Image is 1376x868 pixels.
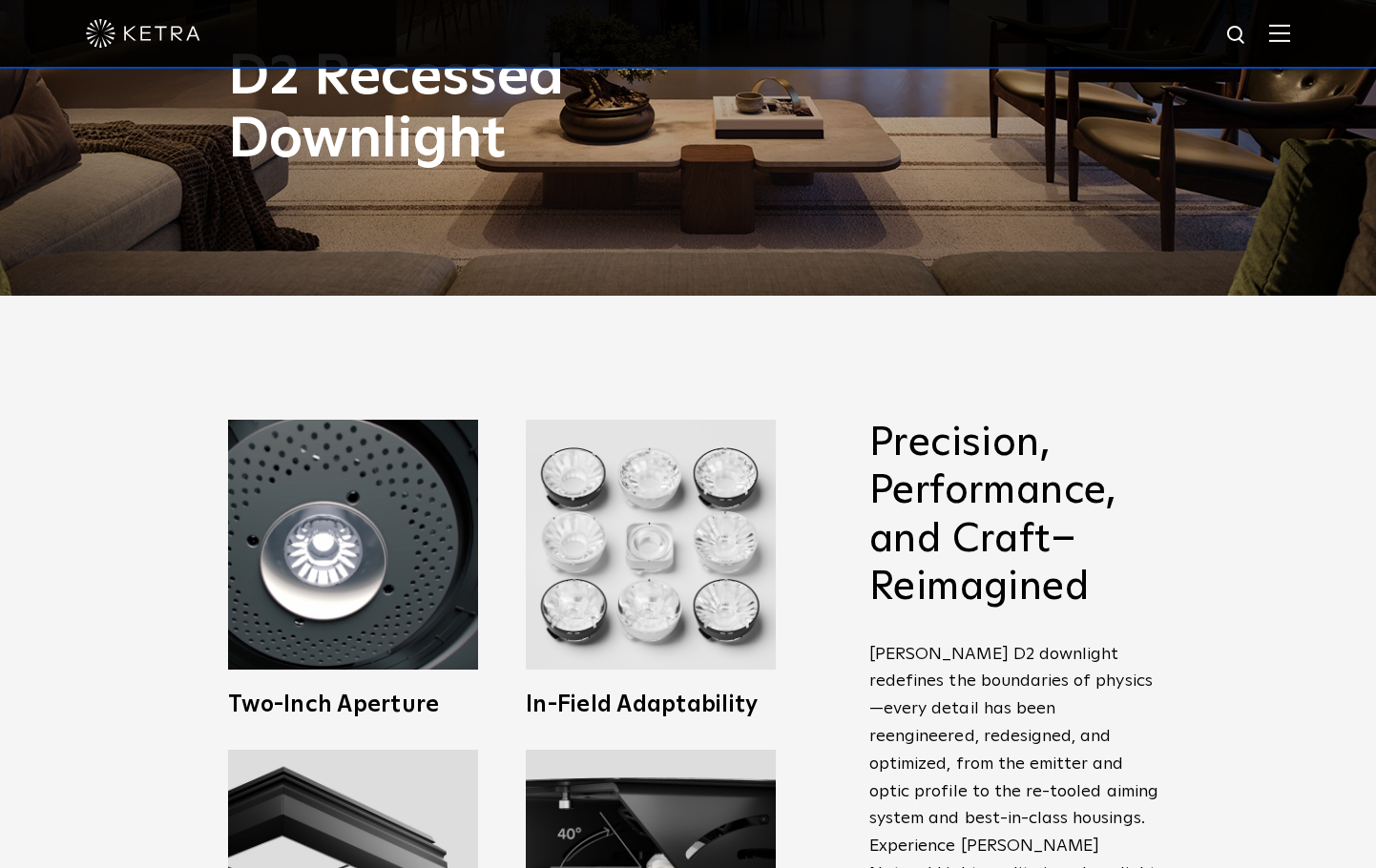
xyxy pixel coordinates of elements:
h3: Two-Inch Aperture [228,693,478,716]
img: ketra-logo-2019-white [86,19,200,48]
img: Hamburger%20Nav.svg [1269,24,1290,42]
img: search icon [1225,24,1249,48]
h3: In-Field Adaptability [526,693,776,716]
img: Ketra 2 [228,420,478,670]
img: Ketra D2 LED Downlight fixtures with Wireless Control [526,420,776,670]
h2: Precision, Performance, and Craft–Reimagined [869,420,1165,612]
h1: D2 Recessed Downlight [228,46,767,172]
